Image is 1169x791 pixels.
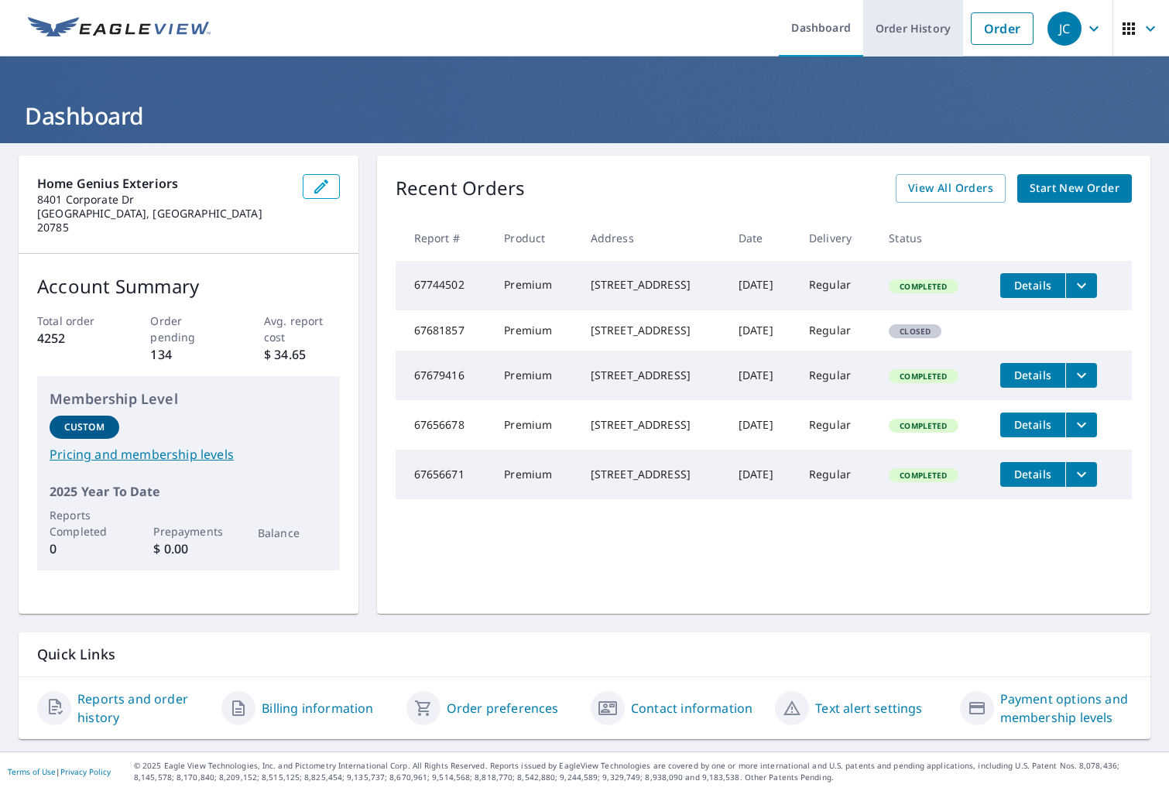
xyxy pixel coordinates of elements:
[591,417,714,433] div: [STREET_ADDRESS]
[64,420,105,434] p: Custom
[1065,273,1097,298] button: filesDropdownBtn-67744502
[8,766,56,777] a: Terms of Use
[1047,12,1082,46] div: JC
[60,766,111,777] a: Privacy Policy
[264,313,340,345] p: Avg. report cost
[1017,174,1132,203] a: Start New Order
[150,345,226,364] p: 134
[37,329,113,348] p: 4252
[876,215,988,261] th: Status
[396,174,526,203] p: Recent Orders
[264,345,340,364] p: $ 34.65
[396,310,492,351] td: 67681857
[150,313,226,345] p: Order pending
[1000,273,1065,298] button: detailsBtn-67744502
[492,310,578,351] td: Premium
[396,351,492,400] td: 67679416
[890,326,940,337] span: Closed
[77,690,209,727] a: Reports and order history
[890,281,956,292] span: Completed
[797,351,876,400] td: Regular
[726,450,797,499] td: [DATE]
[50,389,327,409] p: Membership Level
[726,310,797,351] td: [DATE]
[8,767,111,776] p: |
[37,645,1132,664] p: Quick Links
[1065,363,1097,388] button: filesDropdownBtn-67679416
[50,445,327,464] a: Pricing and membership levels
[50,539,119,558] p: 0
[1010,467,1056,481] span: Details
[591,467,714,482] div: [STREET_ADDRESS]
[890,371,956,382] span: Completed
[797,400,876,450] td: Regular
[37,174,290,193] p: Home Genius Exteriors
[591,323,714,338] div: [STREET_ADDRESS]
[1000,413,1065,437] button: detailsBtn-67656678
[492,351,578,400] td: Premium
[134,760,1161,783] p: © 2025 Eagle View Technologies, Inc. and Pictometry International Corp. All Rights Reserved. Repo...
[1065,462,1097,487] button: filesDropdownBtn-67656671
[797,450,876,499] td: Regular
[492,400,578,450] td: Premium
[492,450,578,499] td: Premium
[726,261,797,310] td: [DATE]
[726,351,797,400] td: [DATE]
[908,179,993,198] span: View All Orders
[153,539,223,558] p: $ 0.00
[797,215,876,261] th: Delivery
[797,310,876,351] td: Regular
[1010,417,1056,432] span: Details
[1010,368,1056,382] span: Details
[396,400,492,450] td: 67656678
[28,17,211,40] img: EV Logo
[37,272,340,300] p: Account Summary
[631,699,752,717] a: Contact information
[396,261,492,310] td: 67744502
[396,450,492,499] td: 67656671
[258,525,327,541] p: Balance
[578,215,726,261] th: Address
[153,523,223,539] p: Prepayments
[396,215,492,261] th: Report #
[50,507,119,539] p: Reports Completed
[797,261,876,310] td: Regular
[50,482,327,501] p: 2025 Year To Date
[890,470,956,481] span: Completed
[1010,278,1056,293] span: Details
[447,699,559,717] a: Order preferences
[726,400,797,450] td: [DATE]
[896,174,1006,203] a: View All Orders
[262,699,373,717] a: Billing information
[815,699,922,717] a: Text alert settings
[492,261,578,310] td: Premium
[19,100,1150,132] h1: Dashboard
[726,215,797,261] th: Date
[971,12,1034,45] a: Order
[591,368,714,383] div: [STREET_ADDRESS]
[1000,363,1065,388] button: detailsBtn-67679416
[1065,413,1097,437] button: filesDropdownBtn-67656678
[37,193,290,207] p: 8401 Corporate Dr
[1000,462,1065,487] button: detailsBtn-67656671
[1030,179,1119,198] span: Start New Order
[1000,690,1132,727] a: Payment options and membership levels
[37,207,290,235] p: [GEOGRAPHIC_DATA], [GEOGRAPHIC_DATA] 20785
[492,215,578,261] th: Product
[37,313,113,329] p: Total order
[890,420,956,431] span: Completed
[591,277,714,293] div: [STREET_ADDRESS]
